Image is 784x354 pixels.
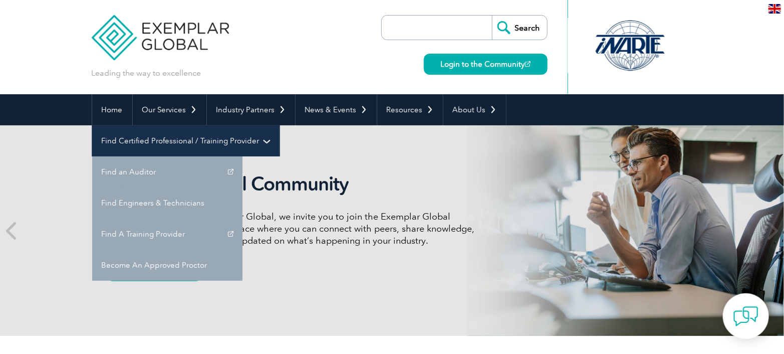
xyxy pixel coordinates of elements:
img: en [768,4,781,14]
h2: Exemplar Global Community [107,172,482,196]
p: As a valued member of Exemplar Global, we invite you to join the Exemplar Global Community—a fun,... [107,211,482,247]
a: News & Events [296,94,377,125]
a: Resources [377,94,443,125]
a: Home [92,94,132,125]
img: contact-chat.png [733,304,758,329]
a: Find Engineers & Technicians [92,188,242,219]
a: Login to the Community [424,54,548,75]
a: Our Services [133,94,206,125]
input: Search [492,16,547,40]
img: open_square.png [525,61,531,67]
p: Leading the way to excellence [92,68,201,79]
a: About Us [443,94,506,125]
a: Become An Approved Proctor [92,250,242,281]
a: Find Certified Professional / Training Provider [92,125,280,156]
a: Find an Auditor [92,156,242,188]
a: Find A Training Provider [92,219,242,250]
a: Industry Partners [207,94,295,125]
